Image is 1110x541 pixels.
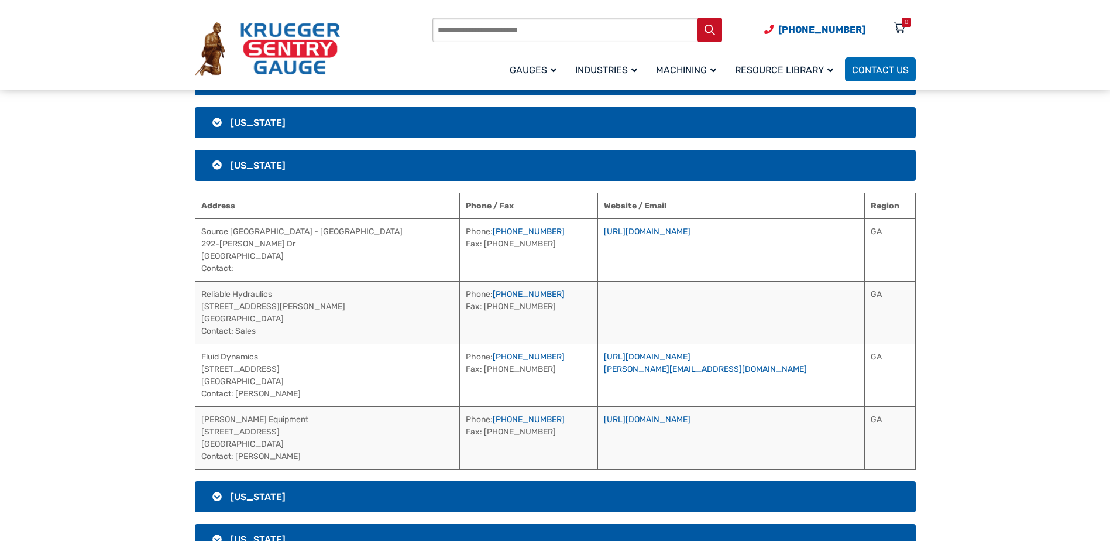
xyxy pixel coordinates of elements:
td: Phone: Fax: [PHONE_NUMBER] [459,344,597,406]
span: [US_STATE] [231,160,286,171]
a: Gauges [503,56,568,83]
a: Industries [568,56,649,83]
span: Gauges [510,64,556,76]
th: Website / Email [597,193,864,218]
img: Krueger Sentry Gauge [195,22,340,76]
a: [PERSON_NAME][EMAIL_ADDRESS][DOMAIN_NAME] [604,364,807,374]
a: Phone Number (920) 434-8860 [764,22,865,37]
span: [US_STATE] [231,491,286,502]
div: 0 [905,18,908,27]
span: Machining [656,64,716,76]
a: [URL][DOMAIN_NAME] [604,415,690,424]
a: Contact Us [845,57,916,81]
td: [PERSON_NAME] Equipment [STREET_ADDRESS] [GEOGRAPHIC_DATA] Contact: [PERSON_NAME] [195,406,459,469]
th: Phone / Fax [459,193,597,218]
th: Region [864,193,915,218]
td: Phone: Fax: [PHONE_NUMBER] [459,281,597,344]
span: Contact Us [852,64,909,76]
a: [PHONE_NUMBER] [493,352,565,362]
td: Phone: Fax: [PHONE_NUMBER] [459,218,597,281]
span: [US_STATE] [231,117,286,128]
span: [PHONE_NUMBER] [778,24,865,35]
td: GA [864,344,915,406]
td: GA [864,281,915,344]
a: [PHONE_NUMBER] [493,289,565,299]
td: Source [GEOGRAPHIC_DATA] - [GEOGRAPHIC_DATA] 292-[PERSON_NAME] Dr [GEOGRAPHIC_DATA] Contact: [195,218,459,281]
th: Address [195,193,459,218]
a: [PHONE_NUMBER] [493,415,565,424]
td: GA [864,406,915,469]
a: [URL][DOMAIN_NAME] [604,352,690,362]
td: Fluid Dynamics [STREET_ADDRESS] [GEOGRAPHIC_DATA] Contact: [PERSON_NAME] [195,344,459,406]
a: [PHONE_NUMBER] [493,227,565,237]
a: Resource Library [728,56,845,83]
td: Phone: Fax: [PHONE_NUMBER] [459,406,597,469]
span: Resource Library [735,64,833,76]
td: Reliable Hydraulics [STREET_ADDRESS][PERSON_NAME] [GEOGRAPHIC_DATA] Contact: Sales [195,281,459,344]
a: [URL][DOMAIN_NAME] [604,227,690,237]
td: GA [864,218,915,281]
a: Machining [649,56,728,83]
span: Industries [575,64,637,76]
